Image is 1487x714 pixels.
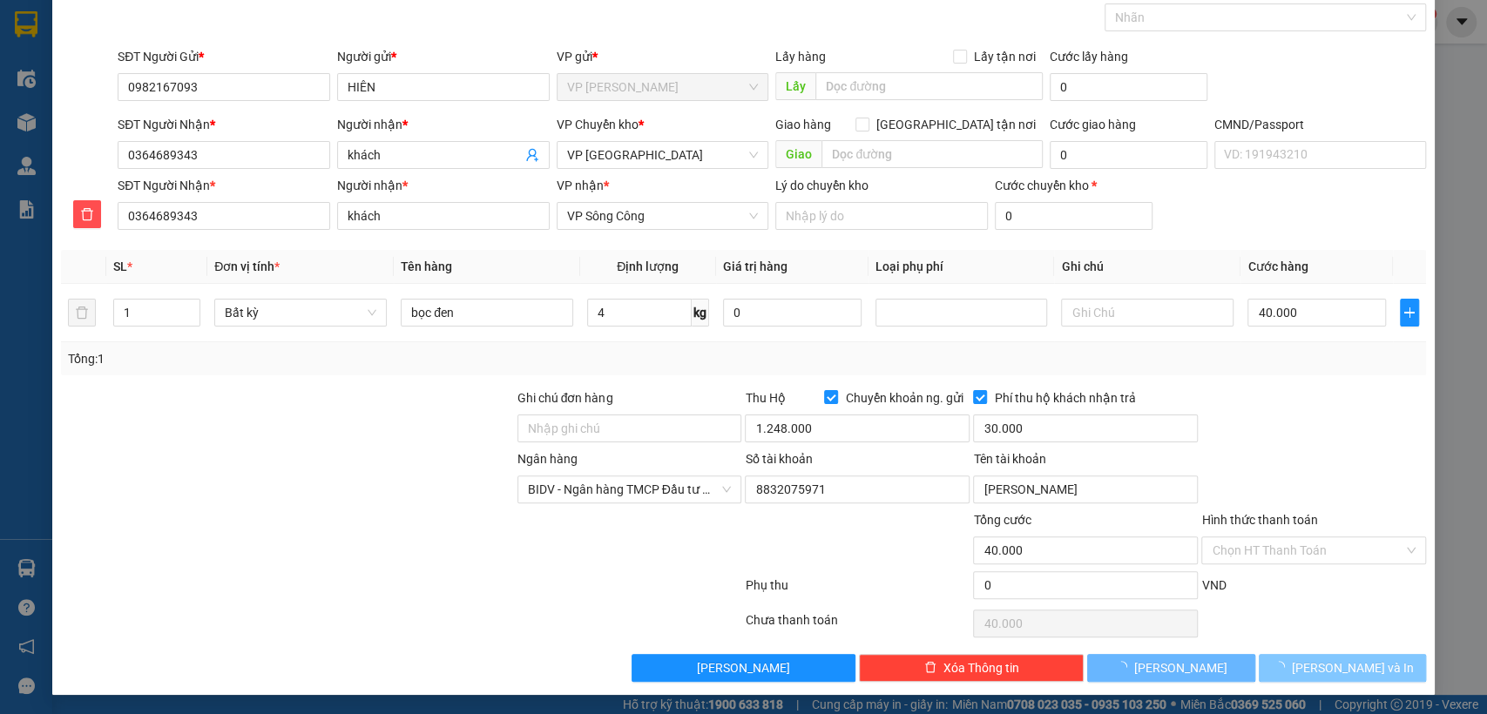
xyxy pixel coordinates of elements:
[1292,658,1414,677] span: [PERSON_NAME] và In
[517,452,578,466] label: Ngân hàng
[1054,250,1240,284] th: Ghi chú
[118,115,330,134] div: SĐT Người Nhận
[723,299,862,327] input: 0
[973,513,1031,527] span: Tổng cước
[68,349,575,368] div: Tổng: 1
[557,118,639,131] span: VP Chuyển kho
[1115,661,1134,673] span: loading
[697,658,790,677] span: [PERSON_NAME]
[22,22,152,109] img: logo.jpg
[869,250,1055,284] th: Loại phụ phí
[859,654,1084,682] button: deleteXóa Thông tin
[528,476,732,502] span: BIDV - Ngân hàng TMCP Đầu tư và Phát triển Việt Nam
[118,47,330,66] div: SĐT Người Gửi
[1201,578,1226,592] span: VND
[775,50,826,64] span: Lấy hàng
[967,47,1043,66] span: Lấy tận nơi
[745,475,970,503] input: Số tài khoản
[632,654,856,682] button: [PERSON_NAME]
[401,299,573,327] input: VD: Bàn, Ghế
[22,118,304,147] b: GỬI : VP [PERSON_NAME]
[1247,259,1308,273] span: Cước hàng
[1050,73,1207,101] input: Cước lấy hàng
[567,74,759,100] span: VP Nguyễn Trãi
[1134,658,1227,677] span: [PERSON_NAME]
[995,176,1152,195] div: Cước chuyển kho
[118,176,330,195] div: SĐT Người Nhận
[821,140,1043,168] input: Dọc đường
[1214,115,1427,134] div: CMND/Passport
[1050,50,1128,64] label: Cước lấy hàng
[1050,141,1207,169] input: Cước giao hàng
[567,142,759,168] span: VP Yên Bình
[924,661,936,675] span: delete
[1050,118,1136,131] label: Cước giao hàng
[973,452,1045,466] label: Tên tài khoản
[337,47,550,66] div: Người gửi
[775,202,988,230] input: Lý do chuyển kho
[1201,513,1317,527] label: Hình thức thanh toán
[118,202,330,230] input: SĐT người nhận
[692,299,709,327] span: kg
[745,452,812,466] label: Số tài khoản
[973,475,1198,503] input: Tên tài khoản
[815,72,1043,100] input: Dọc đường
[1259,654,1426,682] button: [PERSON_NAME] và In
[744,610,972,641] div: Chưa thanh toán
[617,259,679,273] span: Định lượng
[401,259,452,273] span: Tên hàng
[225,300,376,326] span: Bất kỳ
[775,118,831,131] span: Giao hàng
[744,576,972,606] div: Phụ thu
[775,140,821,168] span: Giao
[838,388,970,408] span: Chuyển khoản ng. gửi
[337,176,550,195] div: Người nhận
[1400,299,1419,327] button: plus
[775,178,869,192] label: Lý do chuyển kho
[557,178,604,192] span: VP nhận
[337,202,550,230] input: Tên người nhận
[525,148,539,162] span: user-add
[745,391,785,405] span: Thu Hộ
[1087,654,1254,682] button: [PERSON_NAME]
[775,72,815,100] span: Lấy
[987,388,1142,408] span: Phí thu hộ khách nhận trả
[1061,299,1234,327] input: Ghi Chú
[68,299,96,327] button: delete
[113,259,127,273] span: SL
[337,115,550,134] div: Người nhận
[723,259,787,273] span: Giá trị hàng
[73,200,101,228] button: delete
[869,115,1043,134] span: [GEOGRAPHIC_DATA] tận nơi
[163,43,728,64] li: 271 - [PERSON_NAME] - [GEOGRAPHIC_DATA] - [GEOGRAPHIC_DATA]
[943,658,1019,677] span: Xóa Thông tin
[517,391,613,405] label: Ghi chú đơn hàng
[74,207,100,221] span: delete
[1401,306,1418,320] span: plus
[557,47,769,66] div: VP gửi
[517,414,742,442] input: Ghi chú đơn hàng
[567,203,759,229] span: VP Sông Công
[1273,661,1292,673] span: loading
[214,259,280,273] span: Đơn vị tính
